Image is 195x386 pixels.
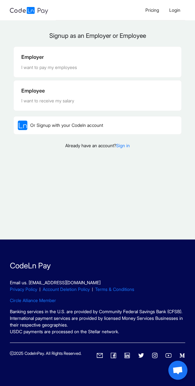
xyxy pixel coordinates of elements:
[116,143,130,148] a: Sign in
[138,352,144,358] span: twitter
[10,298,56,303] a: Circle Alliance Member
[110,352,116,358] span: facebook
[13,142,181,149] p: Already have an account?
[10,351,14,355] span: copyright
[179,351,185,359] a: medium
[97,351,103,359] a: mail
[124,352,130,358] span: linkedin
[152,351,158,359] a: instagram
[21,97,173,104] div: I want to receive my salary
[152,352,158,358] span: instagram
[95,286,134,292] a: Terms & Conditions
[138,351,144,359] a: twitter
[30,122,103,128] span: Or Signup with your Codeln account
[168,361,187,380] div: Open chat
[10,309,183,334] span: Banking services in the U.S. are provided by Community Federal Savings Bank (CFSB). International...
[10,286,37,292] a: Privacy Policy
[10,350,81,357] p: 2025 CodelnPay. All Rights Reserved.
[97,352,103,358] span: mail
[21,87,173,95] div: Employee
[10,7,48,14] img: logo
[21,64,173,71] div: I want to pay my employees
[145,7,159,13] span: Pricing
[179,352,185,358] span: medium
[13,31,181,40] p: Signup as an Employer or Employee
[110,351,116,359] a: facebook
[165,352,171,358] span: youtube
[10,260,185,272] p: CodeLn Pay
[21,53,173,61] div: Employer
[165,351,171,359] a: youtube
[124,351,130,359] a: linkedin
[18,121,27,130] img: cropped-BS6Xz_mM.png
[10,280,101,285] a: Email us. [EMAIL_ADDRESS][DOMAIN_NAME]
[43,286,90,292] a: Account Deletion Policy
[169,7,180,13] span: Login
